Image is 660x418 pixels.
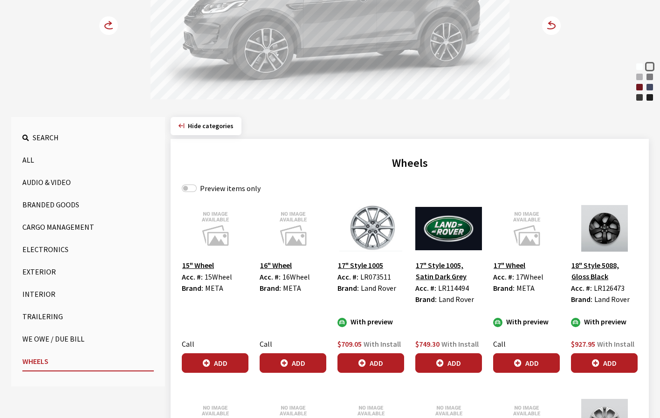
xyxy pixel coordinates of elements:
span: LR114494 [438,283,469,293]
span: Land Rover [594,295,630,304]
div: Varesine Blue [645,82,654,92]
div: Eiger Grey [645,72,654,82]
img: Image for 18&quot; Style 5088, Gloss Black [571,205,638,252]
button: Exterior [22,262,154,281]
img: Image for 15&quot; Wheel [182,205,248,252]
label: Call [182,338,194,349]
label: Brand: [260,282,281,294]
div: Ostuni Pearl White [635,62,644,71]
button: 16" Wheel [260,259,292,271]
label: Acc. #: [182,271,203,282]
span: Land Rover [361,283,396,293]
div: With preview [493,316,560,327]
label: Call [260,338,272,349]
label: Acc. #: [337,271,358,282]
div: With preview [571,316,638,327]
span: META [283,283,301,293]
label: Brand: [493,282,515,294]
button: Add [260,353,326,373]
span: LR073511 [360,272,391,281]
button: Electronics [22,240,154,259]
div: Hakuba Silver [635,72,644,82]
button: Audio & Video [22,173,154,192]
label: Acc. #: [571,282,592,294]
button: Add [493,353,560,373]
button: 17" Style 1005 [337,259,384,271]
label: Brand: [571,294,592,305]
button: Cargo Management [22,218,154,236]
button: 17" Wheel [493,259,526,271]
span: Click to hide category section. [188,122,234,130]
img: Image for 17&quot; Wheel [493,205,560,252]
img: Image for 17&quot; Style 1005, Satin Dark Grey [415,205,482,252]
span: META [205,283,223,293]
label: Brand: [415,294,437,305]
span: $927.95 [571,339,595,349]
button: Interior [22,285,154,303]
span: Search [33,133,59,142]
label: Acc. #: [415,282,436,294]
div: Fuji White [645,62,654,71]
button: Wheels [22,352,154,371]
span: 16Wheel [282,272,310,281]
span: Land Rover [439,295,474,304]
button: 15" Wheel [182,259,214,271]
button: Add [182,353,248,373]
div: Carpathian Grey [635,93,644,102]
button: Add [337,353,404,373]
span: 15Wheel [205,272,232,281]
h2: Wheels [182,155,638,171]
img: Image for 16&quot; Wheel [260,205,326,252]
button: Hide categories [171,117,241,135]
div: Santorini Black [645,93,654,102]
button: We Owe / Due Bill [22,329,154,348]
label: Call [493,338,506,349]
span: With Install [597,339,634,349]
label: Preview items only [200,183,261,194]
button: Trailering [22,307,154,326]
span: 17Wheel [516,272,543,281]
span: $709.05 [337,339,362,349]
button: Branded Goods [22,195,154,214]
button: Add [571,353,638,373]
span: META [516,283,535,293]
button: 18" Style 5088, Gloss Black [571,259,638,282]
button: Add [415,353,482,373]
button: All [22,151,154,169]
label: Acc. #: [260,271,281,282]
label: Brand: [182,282,203,294]
div: With preview [337,316,404,327]
button: 17" Style 1005, Satin Dark Grey [415,259,482,282]
label: Acc. #: [493,271,514,282]
span: With Install [441,339,479,349]
span: LR126473 [594,283,625,293]
img: Image for 17&quot; Style 1005 [337,205,404,252]
span: $749.30 [415,339,440,349]
label: Brand: [337,282,359,294]
span: With Install [364,339,401,349]
div: Firenze Red [635,82,644,92]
